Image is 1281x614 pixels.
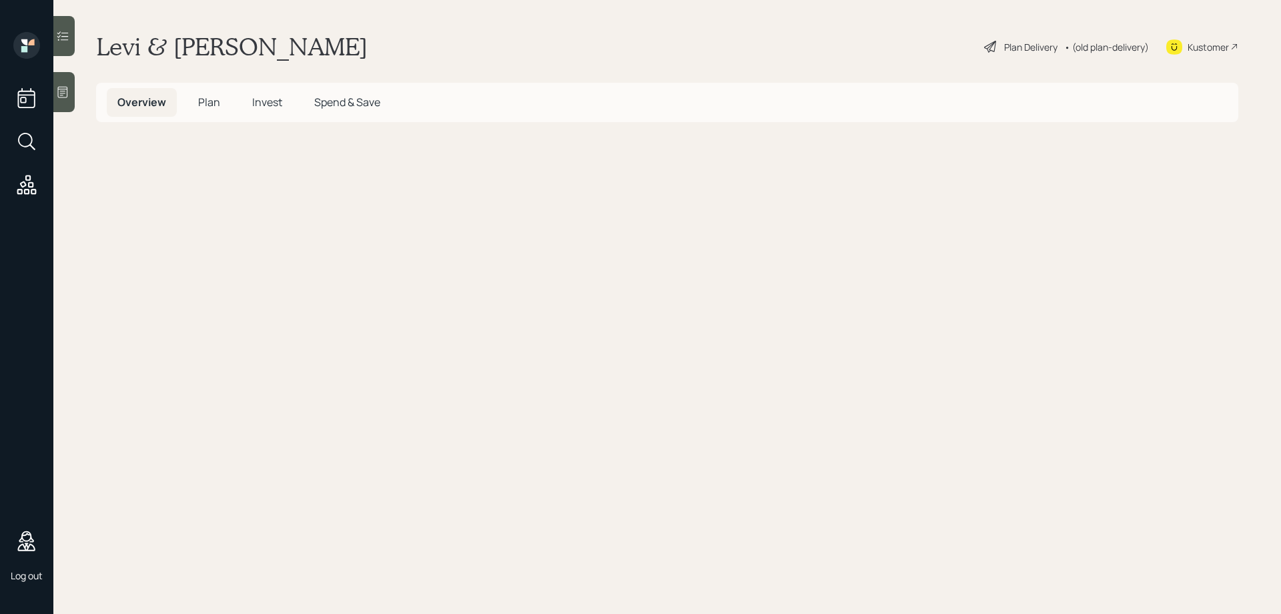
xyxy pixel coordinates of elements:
span: Plan [198,95,220,109]
span: Spend & Save [314,95,380,109]
div: Kustomer [1188,40,1229,54]
span: Invest [252,95,282,109]
span: Overview [117,95,166,109]
div: Plan Delivery [1004,40,1057,54]
h1: Levi & [PERSON_NAME] [96,32,368,61]
div: • (old plan-delivery) [1064,40,1149,54]
div: Log out [11,569,43,582]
